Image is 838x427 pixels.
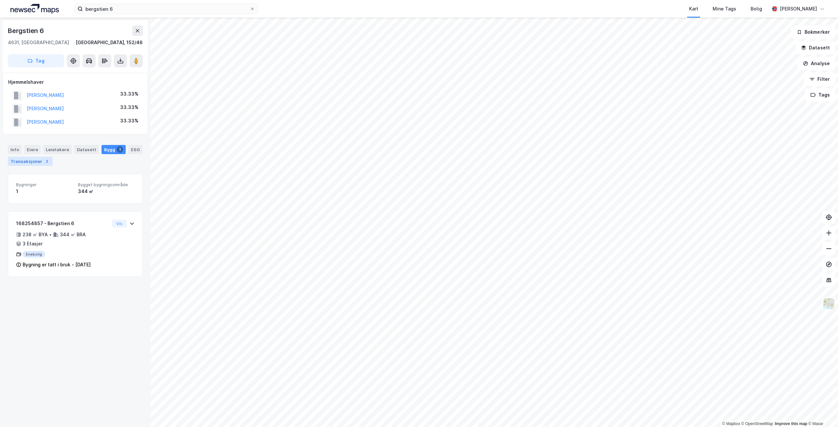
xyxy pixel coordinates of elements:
div: 1 [16,187,73,195]
div: 168254857 - Bergstien 6 [16,220,109,227]
div: 2 [44,158,50,165]
span: Bygninger [16,182,73,187]
div: 238 ㎡ BYA [23,231,48,239]
div: Datasett [74,145,99,154]
button: Tag [8,54,64,67]
div: Eiere [24,145,41,154]
img: logo.a4113a55bc3d86da70a041830d287a7e.svg [10,4,59,14]
a: Mapbox [722,421,740,426]
div: 3 Etasjer [23,240,43,248]
div: Hjemmelshaver [8,78,142,86]
div: Bergstien 6 [8,26,45,36]
div: • [49,232,52,237]
div: Info [8,145,22,154]
div: 1 [117,146,123,153]
div: Kart [689,5,698,13]
div: Bygning er tatt i bruk - [DATE] [23,261,91,269]
button: Vis [112,220,127,227]
div: 33.33% [120,117,138,125]
div: 344 ㎡ BRA [60,231,86,239]
button: Analyse [797,57,835,70]
div: [PERSON_NAME] [780,5,817,13]
span: Bygget bygningsområde [78,182,135,187]
img: Z [823,297,835,310]
div: Mine Tags [713,5,736,13]
div: 33.33% [120,90,138,98]
div: Bygg [101,145,126,154]
div: 344 ㎡ [78,187,135,195]
div: [GEOGRAPHIC_DATA], 152/46 [76,39,143,46]
button: Tags [805,88,835,101]
div: 4631, [GEOGRAPHIC_DATA] [8,39,69,46]
div: Transaksjoner [8,157,53,166]
div: Leietakere [43,145,72,154]
input: Søk på adresse, matrikkel, gårdeiere, leietakere eller personer [83,4,250,14]
a: Improve this map [775,421,807,426]
div: Kontrollprogram for chat [805,396,838,427]
a: OpenStreetMap [741,421,773,426]
iframe: Chat Widget [805,396,838,427]
button: Filter [804,73,835,86]
div: ESG [128,145,142,154]
div: 33.33% [120,103,138,111]
button: Datasett [795,41,835,54]
button: Bokmerker [791,26,835,39]
div: Bolig [751,5,762,13]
